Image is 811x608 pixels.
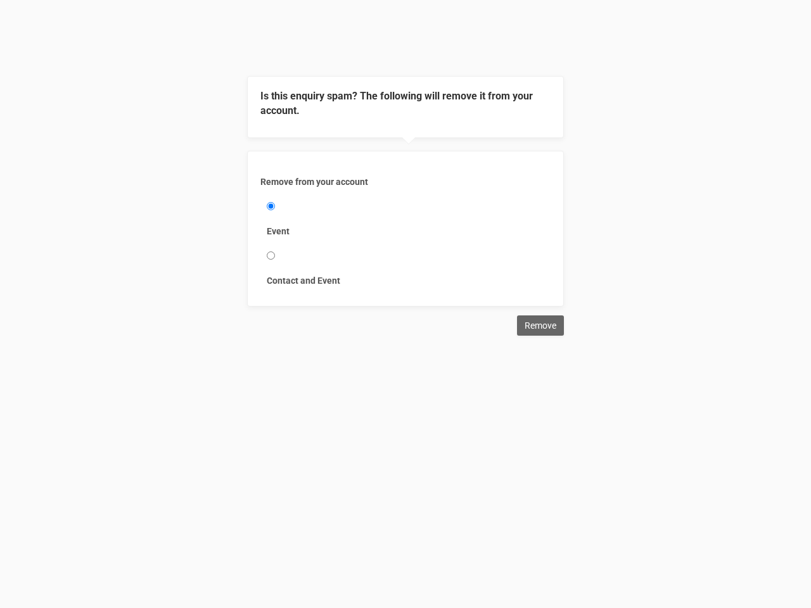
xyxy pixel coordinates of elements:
input: Remove [517,315,564,336]
label: Remove from your account [260,175,551,188]
label: Contact and Event [267,274,544,287]
input: Contact and Event [267,251,275,260]
input: Event [267,202,275,210]
legend: Is this enquiry spam? The following will remove it from your account. [260,89,551,118]
label: Event [267,225,544,237]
